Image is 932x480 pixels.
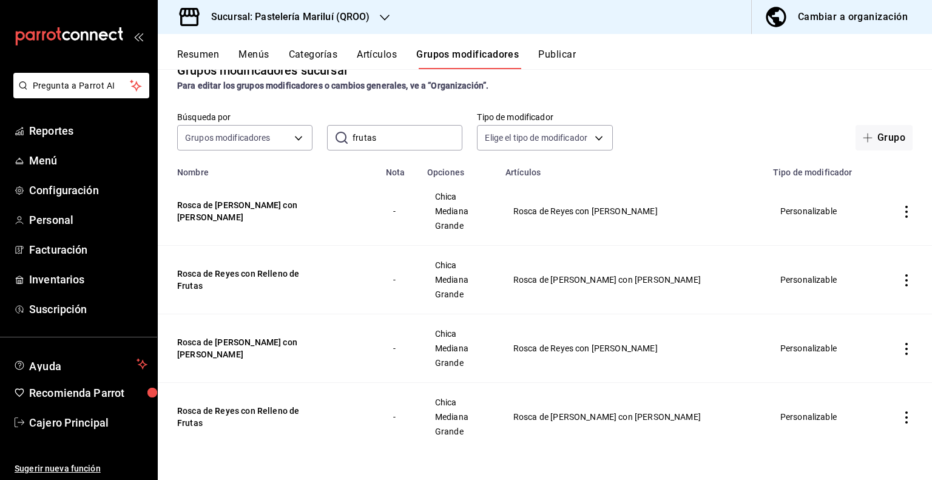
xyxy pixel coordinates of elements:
[900,411,913,424] button: actions
[513,344,751,353] span: Rosca de Reyes con [PERSON_NAME]
[856,125,913,150] button: Grupo
[13,73,149,98] button: Pregunta a Parrot AI
[766,314,881,383] td: Personalizable
[177,199,323,223] button: Rosca de [PERSON_NAME] con [PERSON_NAME]
[420,160,498,177] th: Opciones
[177,81,488,90] strong: Para editar los grupos modificadores o cambios generales, ve a “Organización”.
[435,207,483,215] span: Mediana
[289,49,338,69] button: Categorías
[29,357,132,371] span: Ayuda
[29,182,147,198] span: Configuración
[477,113,612,121] label: Tipo de modificador
[379,383,420,451] td: -
[798,8,908,25] div: Cambiar a organización
[177,49,219,69] button: Resumen
[435,275,483,284] span: Mediana
[900,343,913,355] button: actions
[33,79,130,92] span: Pregunta a Parrot AI
[8,88,149,101] a: Pregunta a Parrot AI
[513,275,751,284] span: Rosca de [PERSON_NAME] con [PERSON_NAME]
[29,152,147,169] span: Menú
[177,61,347,79] div: Grupos modificadores sucursal
[435,359,483,367] span: Grande
[353,126,462,150] input: Buscar
[177,405,323,429] button: Rosca de Reyes con Relleno de Frutas
[133,32,143,41] button: open_drawer_menu
[29,242,147,258] span: Facturación
[766,160,881,177] th: Tipo de modificador
[29,414,147,431] span: Cajero Principal
[900,274,913,286] button: actions
[238,49,269,69] button: Menús
[498,160,766,177] th: Artículos
[513,413,751,421] span: Rosca de [PERSON_NAME] con [PERSON_NAME]
[379,246,420,314] td: -
[379,160,420,177] th: Nota
[766,246,881,314] td: Personalizable
[158,160,379,177] th: Nombre
[29,212,147,228] span: Personal
[416,49,519,69] button: Grupos modificadores
[766,383,881,451] td: Personalizable
[435,413,483,421] span: Mediana
[29,271,147,288] span: Inventarios
[379,314,420,383] td: -
[185,132,271,144] span: Grupos modificadores
[29,301,147,317] span: Suscripción
[435,261,483,269] span: Chica
[538,49,576,69] button: Publicar
[158,160,932,451] table: simple table
[513,207,751,215] span: Rosca de Reyes con [PERSON_NAME]
[357,49,397,69] button: Artículos
[379,177,420,246] td: -
[435,290,483,299] span: Grande
[435,330,483,338] span: Chica
[177,49,932,69] div: navigation tabs
[900,206,913,218] button: actions
[485,132,587,144] span: Elige el tipo de modificador
[15,462,147,475] span: Sugerir nueva función
[177,336,323,360] button: Rosca de [PERSON_NAME] con [PERSON_NAME]
[766,177,881,246] td: Personalizable
[435,398,483,407] span: Chica
[435,427,483,436] span: Grande
[435,344,483,353] span: Mediana
[29,385,147,401] span: Recomienda Parrot
[201,10,370,24] h3: Sucursal: Pastelería Mariluí (QROO)
[29,123,147,139] span: Reportes
[435,221,483,230] span: Grande
[177,113,312,121] label: Búsqueda por
[177,268,323,292] button: Rosca de Reyes con Relleno de Frutas
[435,192,483,201] span: Chica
